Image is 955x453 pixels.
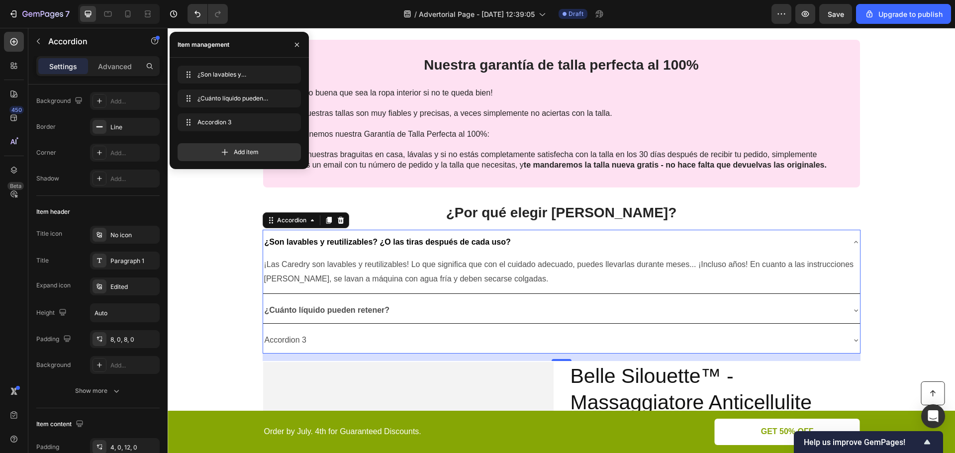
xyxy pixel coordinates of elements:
[105,60,681,71] p: ¡Da igual lo buena que sea la ropa interior si no te queda bien!
[110,123,157,132] div: Line
[402,334,692,389] h2: Belle Silouette™ - Massaggiatore Anticellulite
[36,207,70,216] div: Item header
[36,306,69,320] div: Height
[547,391,692,417] a: GET 50% OFF
[828,10,844,18] span: Save
[234,148,259,157] span: Add item
[197,118,277,127] span: Accordion 3
[856,4,951,24] button: Upgrade to publish
[197,94,277,103] span: ¿Cuánto líquido pueden retener?
[819,4,852,24] button: Save
[107,188,141,197] div: Accordion
[36,382,160,400] button: Show more
[36,256,49,265] div: Title
[97,305,139,320] p: Accordion 3
[804,436,933,448] button: Show survey - Help us improve GemPages!
[9,106,24,114] div: 450
[105,70,681,91] p: Aunque nuestras tallas son muy fiables y precisas, a veces simplemente no aciertas con la talla.
[95,229,692,260] div: Rich Text Editor. Editing area: main
[804,438,921,447] span: Help us improve GemPages!
[105,112,681,143] p: Pruébate nuestras braguitas en casa, lávalas y si no estás completamente satisfecha con la talla ...
[569,9,583,18] span: Draft
[168,28,955,453] iframe: Design area
[36,333,73,346] div: Padding
[110,443,157,452] div: 4, 0, 12, 0
[110,282,157,291] div: Edited
[36,443,59,452] div: Padding
[110,175,157,183] div: Add...
[864,9,943,19] div: Upgrade to publish
[110,149,157,158] div: Add...
[36,122,56,131] div: Border
[921,404,945,428] div: Open Intercom Messenger
[95,176,693,194] h2: ¿Por qué elegir [PERSON_NAME]?
[36,418,86,431] div: Item content
[414,9,417,19] span: /
[178,40,229,49] div: Item management
[419,9,535,19] span: Advertorial Page - [DATE] 12:39:05
[96,230,691,259] p: ¡Las Caredry son lavables y reutilizables! Lo que significa que con el cuidado adecuado, puedes l...
[110,335,157,344] div: 8, 0, 8, 0
[65,8,70,20] p: 7
[36,281,71,290] div: Expand icon
[4,4,74,24] button: 7
[75,386,121,396] div: Show more
[110,361,157,370] div: Add...
[110,257,157,266] div: Paragraph 1
[95,304,141,321] div: Rich Text Editor. Editing area: main
[97,210,343,218] strong: ¿Son lavables y reutilizables? ¿O las tiras después de cada uso?
[36,148,56,157] div: Corner
[36,174,59,183] div: Shadow
[356,133,659,141] strong: te mandaremos la talla nueva gratis - no hace falta que devuelvas las originales.
[97,278,222,286] strong: ¿Cuánto líquido pueden retener?
[36,361,71,369] div: Background
[48,35,133,47] p: Accordion
[105,28,682,47] h2: Nuestra garantía de talla perfecta al 100%
[110,97,157,106] div: Add...
[95,274,224,291] div: Rich Text Editor. Editing area: main
[36,94,85,108] div: Background
[36,229,62,238] div: Title icon
[98,61,132,72] p: Advanced
[188,4,228,24] div: Undo/Redo
[7,182,24,190] div: Beta
[49,61,77,72] p: Settings
[105,91,681,112] p: Por eso tenemos nuestra Garantía de Talla Perfecta al 100%:
[110,231,157,240] div: No icon
[91,304,159,322] input: Auto
[95,206,345,223] div: Rich Text Editor. Editing area: main
[593,399,646,409] p: GET 50% OFF
[197,70,277,79] span: ¿Son lavables y reutilizables? ¿O las tiras después de cada uso?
